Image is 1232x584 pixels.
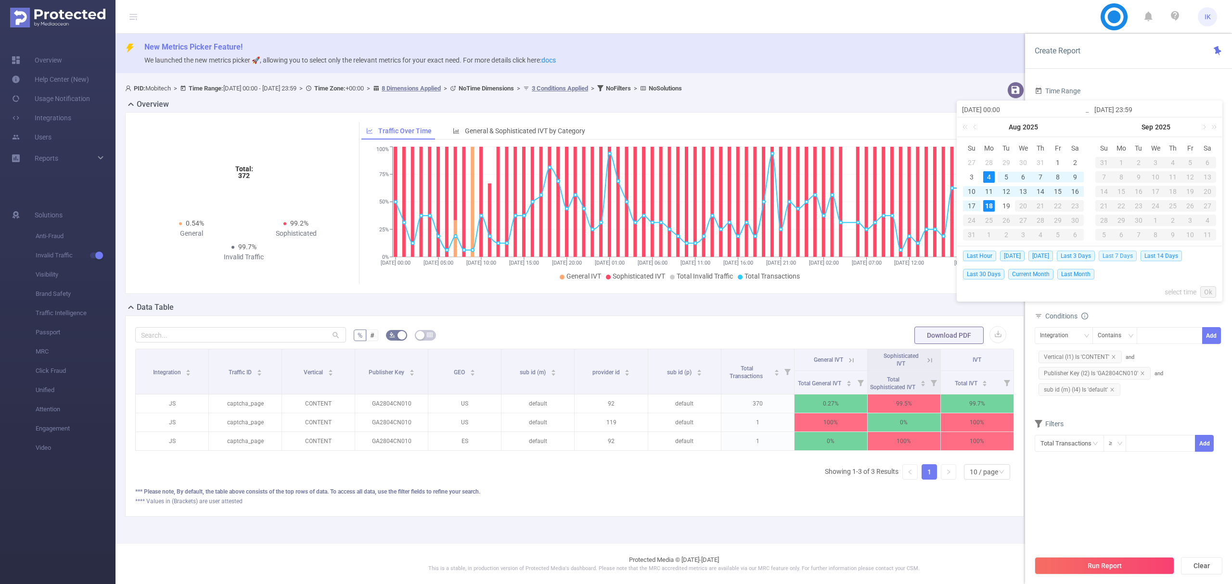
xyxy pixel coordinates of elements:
[1113,229,1130,241] div: 6
[1181,186,1199,197] div: 19
[998,144,1015,152] span: Tu
[1113,170,1130,184] td: September 8, 2025
[1032,184,1049,199] td: August 14, 2025
[963,213,980,228] td: August 24, 2025
[1147,215,1165,226] div: 1
[1141,251,1182,261] span: Last 14 Days
[971,117,980,137] a: Previous month (PageUp)
[389,332,395,338] i: icon: bg-colors
[1113,228,1130,242] td: October 6, 2025
[1015,200,1032,212] div: 20
[1084,333,1090,340] i: icon: down
[1181,157,1199,168] div: 5
[12,108,71,127] a: Integrations
[1098,328,1128,343] div: Contains
[35,154,58,162] span: Reports
[36,438,115,457] span: Video
[1028,251,1053,261] span: [DATE]
[1113,157,1130,168] div: 1
[1049,200,1066,212] div: 22
[1181,155,1199,170] td: September 5, 2025
[998,141,1015,155] th: Tue
[1015,141,1032,155] th: Wed
[1128,333,1134,340] i: icon: down
[379,171,389,178] tspan: 75%
[970,465,998,479] div: 10 / page
[465,127,585,135] span: General & Sophisticated IVT by Category
[1195,435,1214,452] button: Add
[1147,229,1165,241] div: 8
[1181,557,1222,574] button: Clear
[36,381,115,400] span: Unified
[36,227,115,246] span: Anti-Fraud
[1199,200,1216,212] div: 27
[1095,157,1113,168] div: 31
[1181,184,1199,199] td: September 19, 2025
[963,228,980,242] td: August 31, 2025
[922,465,937,479] a: 1
[963,251,996,261] span: Last Hour
[1049,141,1066,155] th: Fri
[1113,186,1130,197] div: 15
[1130,170,1147,184] td: September 9, 2025
[1032,144,1049,152] span: Th
[12,51,62,70] a: Overview
[1066,200,1084,212] div: 23
[1199,144,1216,152] span: Sa
[427,332,433,338] i: icon: table
[1015,228,1032,242] td: September 3, 2025
[1147,228,1165,242] td: October 8, 2025
[1181,215,1199,226] div: 3
[1032,141,1049,155] th: Thu
[1199,157,1216,168] div: 6
[1066,228,1084,242] td: September 6, 2025
[998,170,1015,184] td: August 5, 2025
[238,243,257,251] span: 99.7%
[1066,213,1084,228] td: August 30, 2025
[1095,213,1113,228] td: September 28, 2025
[144,56,556,64] span: We launched the new metrics picker 🚀, allowing you to select only the relevant metrics for your e...
[10,8,105,27] img: Protected Media
[1164,229,1181,241] div: 9
[1199,170,1216,184] td: September 13, 2025
[1022,117,1039,137] a: 2025
[12,127,51,147] a: Users
[1066,141,1084,155] th: Sat
[1199,117,1208,137] a: Next month (PageDown)
[1015,170,1032,184] td: August 6, 2025
[1032,155,1049,170] td: July 31, 2025
[1032,213,1049,228] td: August 28, 2025
[1199,186,1216,197] div: 20
[1164,155,1181,170] td: September 4, 2025
[980,229,998,241] div: 1
[1040,328,1075,343] div: Integration
[125,85,134,91] i: icon: user
[134,85,145,92] b: PID:
[1164,184,1181,199] td: September 18, 2025
[1147,200,1165,212] div: 24
[1141,117,1154,137] a: Sep
[423,260,453,266] tspan: [DATE] 05:00
[125,85,682,92] span: Mobitech [DATE] 00:00 - [DATE] 23:59 +00:00
[235,165,253,173] tspan: Total:
[186,219,204,227] span: 0.54%
[1181,200,1199,212] div: 26
[1181,199,1199,213] td: September 26, 2025
[1095,141,1113,155] th: Sun
[1147,157,1165,168] div: 3
[1095,170,1113,184] td: September 7, 2025
[963,170,980,184] td: August 3, 2025
[1164,213,1181,228] td: October 2, 2025
[378,127,432,135] span: Traffic Over Time
[588,85,597,92] span: >
[1035,87,1080,95] span: Time Range
[963,155,980,170] td: July 27, 2025
[1164,199,1181,213] td: September 25, 2025
[1069,157,1081,168] div: 2
[963,144,980,152] span: Su
[1130,228,1147,242] td: October 7, 2025
[35,205,63,225] span: Solutions
[1001,200,1012,212] div: 19
[1181,141,1199,155] th: Fri
[1199,155,1216,170] td: September 6, 2025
